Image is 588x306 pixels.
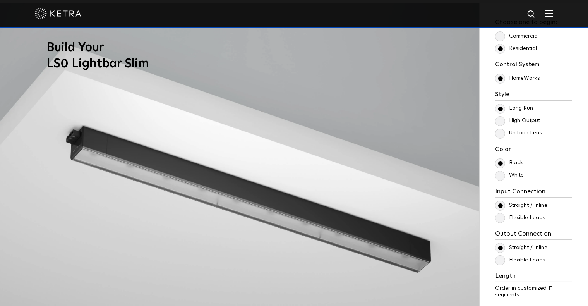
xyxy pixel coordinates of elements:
[495,230,572,240] h3: Output Connection
[495,172,524,179] label: White
[35,8,81,19] img: ketra-logo-2019-white
[495,215,545,221] label: Flexible Leads
[495,117,540,124] label: High Output
[495,160,523,166] label: Black
[495,130,542,136] label: Uniform Lens
[495,257,545,263] label: Flexible Leads
[495,285,552,297] span: Order in customized 1" segments.
[495,105,533,112] label: Long Run
[495,75,540,82] label: HomeWorks
[495,272,572,282] h3: Length
[495,244,547,251] label: Straight / Inline
[495,146,572,155] h3: Color
[545,10,553,17] img: Hamburger%20Nav.svg
[495,61,572,70] h3: Control System
[495,33,539,40] label: Commercial
[527,10,537,19] img: search icon
[495,45,537,52] label: Residential
[495,202,547,209] label: Straight / Inline
[495,91,572,100] h3: Style
[495,188,572,198] h3: Input Connection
